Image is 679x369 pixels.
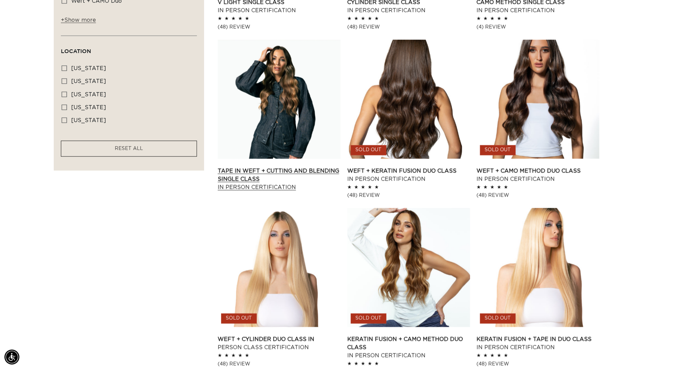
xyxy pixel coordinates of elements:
div: Accessibility Menu [4,350,19,365]
span: + [61,17,64,23]
a: Weft + CAMO Method Duo Class In Person Certification [477,167,599,183]
span: [US_STATE] [71,66,106,71]
span: [US_STATE] [71,105,106,110]
span: [US_STATE] [71,79,106,84]
span: RESET ALL [115,146,143,151]
a: Weft + Cylinder Duo Class In Person Class Certification [218,335,341,352]
a: RESET ALL [115,145,143,153]
span: Location [61,48,91,54]
a: Keratin Fusion + CAMO Method Duo Class In Person Certification [347,335,470,360]
summary: Location (0 selected) [61,36,197,61]
span: [US_STATE] [71,92,106,97]
span: [US_STATE] [71,118,106,123]
a: Keratin Fusion + Tape in Duo Class In Person Certification [477,335,599,352]
span: Show more [61,17,96,23]
button: Show more [61,17,98,27]
a: Weft + Keratin Fusion Duo Class In Person Certification [347,167,470,183]
iframe: Chat Widget [645,336,679,369]
a: Tape In Weft + Cutting and Blending Single Class In Person Certification [218,167,341,191]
